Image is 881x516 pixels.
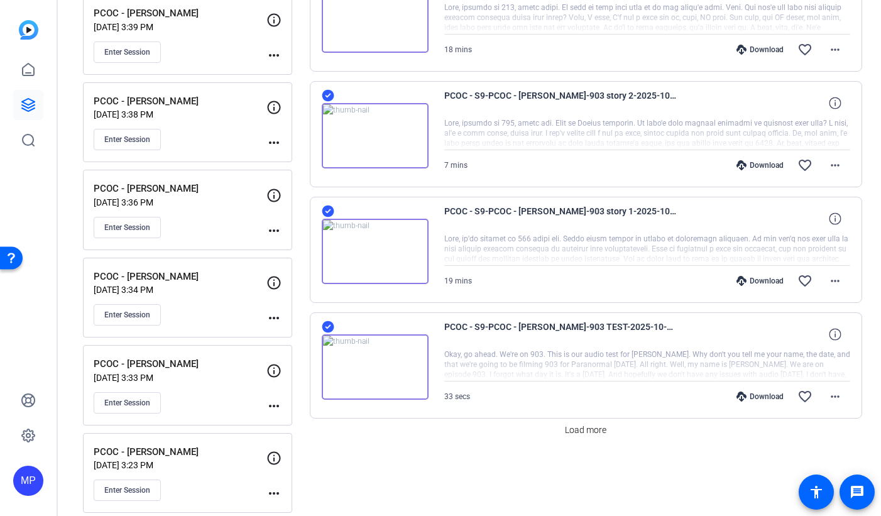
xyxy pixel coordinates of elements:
div: Download [730,45,790,55]
span: 33 secs [444,392,470,401]
mat-icon: favorite_border [797,273,813,288]
mat-icon: more_horiz [828,158,843,173]
span: PCOC - S9-PCOC - [PERSON_NAME]-903 story 2-2025-10-07-15-28-26-501-0 [444,88,677,118]
p: PCOC - [PERSON_NAME] [94,94,266,109]
div: Download [730,160,790,170]
mat-icon: more_horiz [828,389,843,404]
span: Enter Session [104,47,150,57]
span: 18 mins [444,45,472,54]
mat-icon: accessibility [809,485,824,500]
mat-icon: favorite_border [797,389,813,404]
button: Enter Session [94,41,161,63]
span: Enter Session [104,485,150,495]
span: PCOC - S9-PCOC - [PERSON_NAME]-903 story 1-2025-10-07-15-09-18-751-0 [444,204,677,234]
p: PCOC - [PERSON_NAME] [94,445,266,459]
button: Enter Session [94,129,161,150]
img: thumb-nail [322,103,429,168]
button: Load more [560,419,611,441]
span: Enter Session [104,398,150,408]
mat-icon: favorite_border [797,158,813,173]
mat-icon: favorite_border [797,42,813,57]
p: PCOC - [PERSON_NAME] [94,270,266,284]
p: [DATE] 3:36 PM [94,197,266,207]
div: Download [730,276,790,286]
mat-icon: more_horiz [828,273,843,288]
span: Enter Session [104,222,150,233]
mat-icon: more_horiz [828,42,843,57]
mat-icon: more_horiz [266,398,282,414]
p: PCOC - [PERSON_NAME] [94,6,266,21]
p: PCOC - [PERSON_NAME] [94,357,266,371]
button: Enter Session [94,304,161,326]
button: Enter Session [94,480,161,501]
p: [DATE] 3:38 PM [94,109,266,119]
mat-icon: more_horiz [266,135,282,150]
div: MP [13,466,43,496]
p: [DATE] 3:34 PM [94,285,266,295]
img: thumb-nail [322,219,429,284]
button: Enter Session [94,217,161,238]
span: Load more [565,424,606,437]
span: 19 mins [444,277,472,285]
mat-icon: more_horiz [266,310,282,326]
mat-icon: more_horiz [266,223,282,238]
p: [DATE] 3:39 PM [94,22,266,32]
span: Enter Session [104,134,150,145]
span: PCOC - S9-PCOC - [PERSON_NAME]-903 TEST-2025-10-07-15-03-43-405-0 [444,319,677,349]
span: Enter Session [104,310,150,320]
mat-icon: more_horiz [266,486,282,501]
img: thumb-nail [322,334,429,400]
img: blue-gradient.svg [19,20,38,40]
p: PCOC - [PERSON_NAME] [94,182,266,196]
p: [DATE] 3:33 PM [94,373,266,383]
span: 7 mins [444,161,468,170]
mat-icon: more_horiz [266,48,282,63]
button: Enter Session [94,392,161,414]
mat-icon: message [850,485,865,500]
div: Download [730,392,790,402]
p: [DATE] 3:23 PM [94,460,266,470]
